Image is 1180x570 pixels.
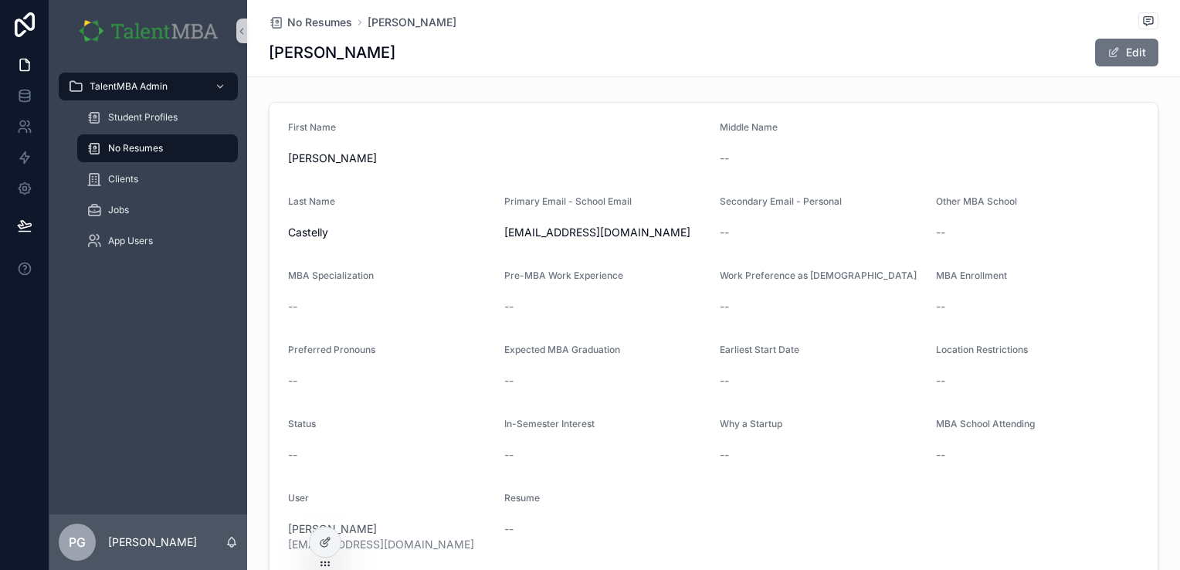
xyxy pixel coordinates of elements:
[720,195,842,207] span: Secondary Email - Personal
[77,196,238,224] a: Jobs
[108,111,178,124] span: Student Profiles
[269,42,395,63] h1: [PERSON_NAME]
[504,373,514,388] span: --
[288,151,707,166] span: [PERSON_NAME]
[936,447,945,463] span: --
[504,418,595,429] span: In-Semester Interest
[936,418,1035,429] span: MBA School Attending
[936,270,1007,281] span: MBA Enrollment
[288,270,374,281] span: MBA Specialization
[77,227,238,255] a: App Users
[720,151,729,166] span: --
[720,225,729,240] span: --
[288,299,297,314] span: --
[504,492,540,504] span: Resume
[368,15,456,30] a: [PERSON_NAME]
[936,195,1017,207] span: Other MBA School
[936,225,945,240] span: --
[504,447,514,463] span: --
[288,225,492,240] span: Castelly
[504,195,632,207] span: Primary Email - School Email
[504,225,708,240] span: [EMAIL_ADDRESS][DOMAIN_NAME]
[77,165,238,193] a: Clients
[288,418,316,429] span: Status
[720,447,729,463] span: --
[77,19,219,43] img: App logo
[288,121,336,133] span: First Name
[77,134,238,162] a: No Resumes
[269,15,352,30] a: No Resumes
[287,15,352,30] span: No Resumes
[108,534,197,550] p: [PERSON_NAME]
[936,299,945,314] span: --
[108,142,163,154] span: No Resumes
[108,204,129,216] span: Jobs
[504,344,620,355] span: Expected MBA Graduation
[59,73,238,100] a: TalentMBA Admin
[720,373,729,388] span: --
[288,195,335,207] span: Last Name
[1095,39,1158,66] button: Edit
[936,344,1028,355] span: Location Restrictions
[720,121,778,133] span: Middle Name
[936,373,945,388] span: --
[90,80,168,93] span: TalentMBA Admin
[720,270,917,281] span: Work Preference as [DEMOGRAPHIC_DATA]
[288,492,309,504] span: User
[504,521,514,537] span: --
[504,299,514,314] span: --
[49,62,247,275] div: scrollable content
[288,447,297,463] span: --
[720,344,799,355] span: Earliest Start Date
[288,344,375,355] span: Preferred Pronouns
[108,173,138,185] span: Clients
[504,270,623,281] span: Pre-MBA Work Experience
[288,373,297,388] span: --
[720,299,729,314] span: --
[288,521,474,537] span: [PERSON_NAME]
[288,521,474,552] a: [PERSON_NAME][EMAIL_ADDRESS][DOMAIN_NAME]
[69,533,86,551] span: PG
[77,103,238,131] a: Student Profiles
[720,418,782,429] span: Why a Startup
[288,537,474,552] span: [EMAIL_ADDRESS][DOMAIN_NAME]
[108,235,153,247] span: App Users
